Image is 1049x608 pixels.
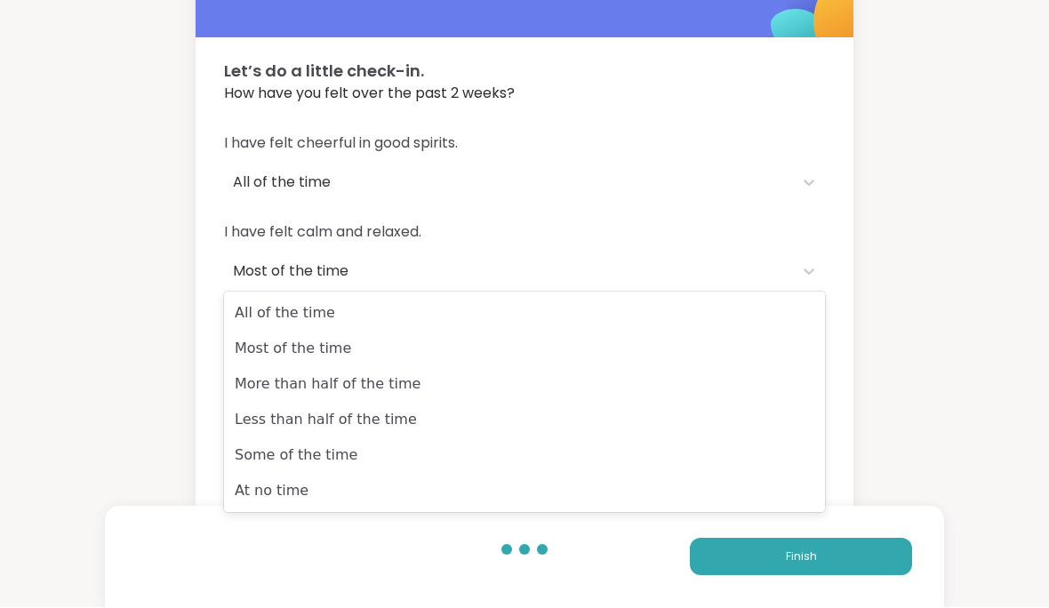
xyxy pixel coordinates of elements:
[224,133,825,155] span: I have felt cheerful in good spirits.
[224,403,825,438] div: Less than half of the time
[224,474,825,509] div: At no time
[224,367,825,403] div: More than half of the time
[224,296,825,332] div: All of the time
[233,261,784,283] div: Most of the time
[224,438,825,474] div: Some of the time
[690,539,912,576] button: Finish
[224,60,825,84] span: Let’s do a little check-in.
[224,332,825,367] div: Most of the time
[224,84,825,105] span: How have you felt over the past 2 weeks?
[233,172,784,194] div: All of the time
[786,549,817,565] span: Finish
[224,222,825,244] span: I have felt calm and relaxed.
